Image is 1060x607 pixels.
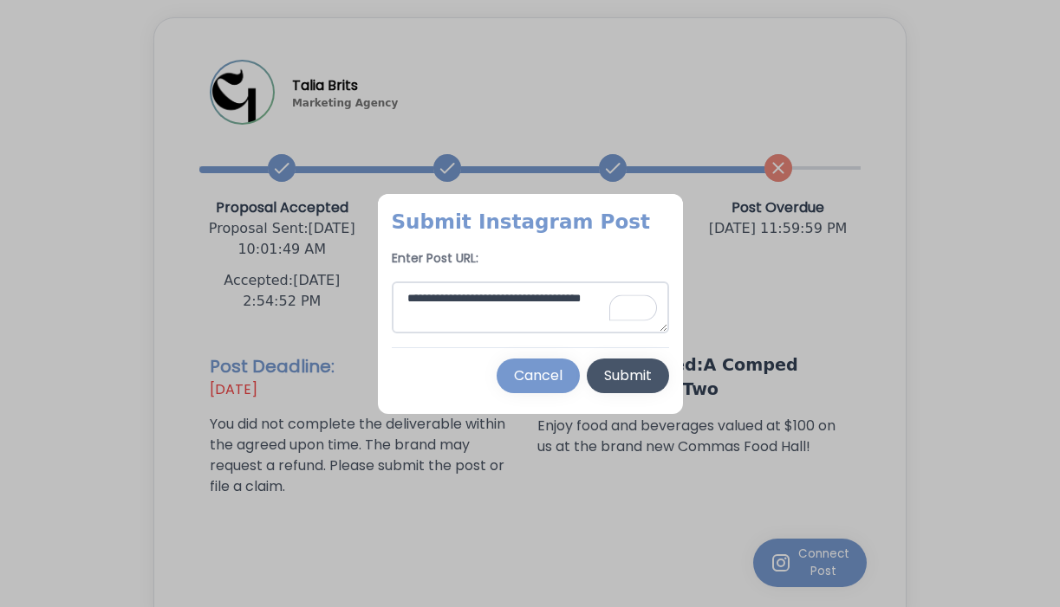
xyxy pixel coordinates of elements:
[392,281,669,333] textarea: To enrich screen reader interactions, please activate Accessibility in Grammarly extension settings
[392,208,669,236] p: Submit Instagram Post
[497,358,580,393] button: Cancel
[392,249,669,268] h4: Enter Post URL:
[514,365,563,386] div: Cancel
[604,365,652,386] div: Submit
[587,358,669,393] button: Submit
